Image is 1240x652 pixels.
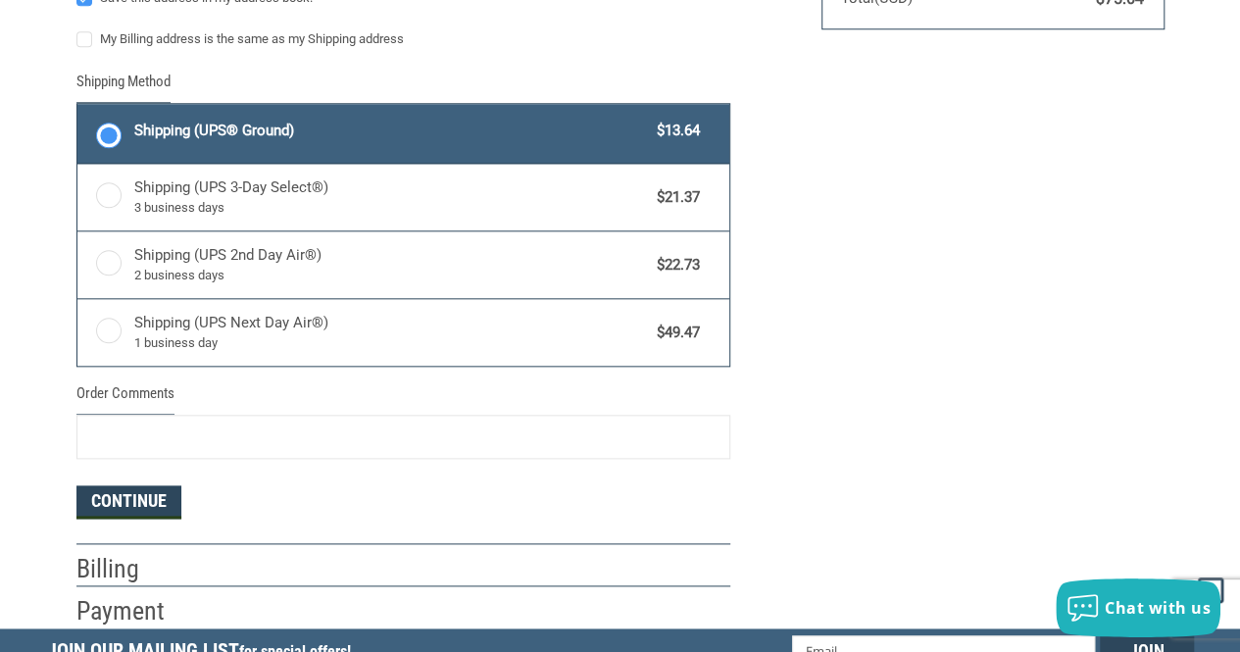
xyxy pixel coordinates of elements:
[134,312,648,353] span: Shipping (UPS Next Day Air®)
[76,553,191,585] h2: Billing
[76,31,730,47] label: My Billing address is the same as my Shipping address
[134,266,648,285] span: 2 business days
[648,254,701,276] span: $22.73
[1056,578,1220,637] button: Chat with us
[648,186,701,209] span: $21.37
[76,485,181,519] button: Continue
[134,333,648,353] span: 1 business day
[76,595,191,627] h2: Payment
[648,322,701,344] span: $49.47
[648,120,701,142] span: $13.64
[134,244,648,285] span: Shipping (UPS 2nd Day Air®)
[1105,597,1211,619] span: Chat with us
[134,176,648,218] span: Shipping (UPS 3-Day Select®)
[134,120,648,142] span: Shipping (UPS® Ground)
[76,71,171,103] legend: Shipping Method
[134,198,648,218] span: 3 business days
[76,382,174,415] legend: Order Comments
